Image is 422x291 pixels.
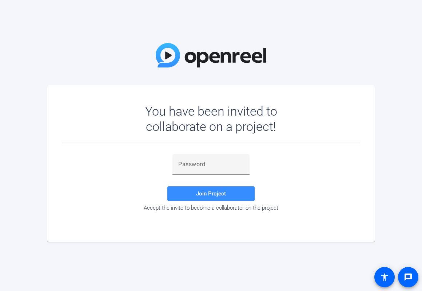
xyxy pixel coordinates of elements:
[404,273,413,282] mat-icon: message
[156,43,266,67] img: OpenReel Logo
[62,205,360,211] div: Accept the invite to become a collaborator on the project
[380,273,389,282] mat-icon: accessibility
[196,190,226,197] span: Join Project
[124,104,298,134] div: You have been invited to collaborate on a project!
[167,186,255,201] button: Join Project
[178,160,244,169] input: Password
